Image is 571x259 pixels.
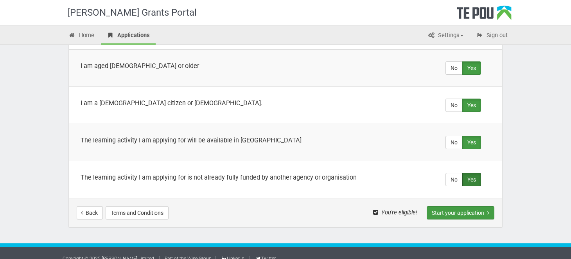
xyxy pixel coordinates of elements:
button: Start your application [427,206,494,219]
label: No [445,173,463,186]
div: The learning activity I am applying for is not already fully funded by another agency or organisa... [81,173,412,182]
div: Te Pou Logo [457,5,512,25]
div: The learning activity I am applying for will be available in [GEOGRAPHIC_DATA] [81,136,412,145]
label: Yes [462,173,481,186]
label: Yes [462,136,481,149]
label: No [445,136,463,149]
label: Yes [462,99,481,112]
button: Terms and Conditions [106,206,169,219]
label: No [445,99,463,112]
a: Settings [422,27,469,45]
a: Back [77,206,103,219]
div: I am aged [DEMOGRAPHIC_DATA] or older [81,61,412,70]
a: Applications [101,27,156,45]
label: No [445,61,463,75]
span: You're eligible! [373,209,425,216]
label: Yes [462,61,481,75]
a: Home [63,27,100,45]
div: I am a [DEMOGRAPHIC_DATA] citizen or [DEMOGRAPHIC_DATA]. [81,99,412,108]
a: Sign out [470,27,514,45]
